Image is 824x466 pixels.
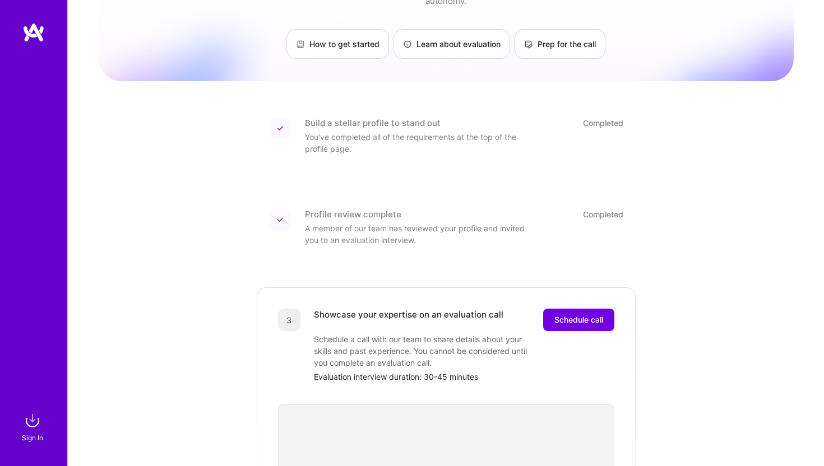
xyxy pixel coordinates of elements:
div: Schedule a call with our team to share details about your skills and past experience. You cannot ... [314,333,538,369]
img: How to get started [296,40,305,49]
img: Completed [277,125,284,132]
a: Prep for the call [515,29,605,59]
span: Schedule call [554,314,603,325]
img: sign in [21,409,44,432]
div: You've completed all of the requirements at the top of the profile page. [305,131,529,155]
div: Showcase your expertise on an evaluation call [314,309,503,331]
img: logo [22,22,45,43]
img: Completed [277,216,284,223]
img: Prep for the call [524,40,533,49]
div: Completed [583,117,623,129]
div: A member of our team has reviewed your profile and invited you to an evaluation interview. [305,222,529,246]
div: Build a stellar profile to stand out [305,117,441,129]
a: sign inSign In [24,409,44,444]
img: Learn about evaluation [403,40,412,49]
a: How to get started [286,29,389,59]
div: Completed [583,208,623,220]
button: Schedule call [543,309,614,331]
div: Evaluation interview duration: 30-45 minutes [314,371,614,383]
a: Learn about evaluation [394,29,510,59]
div: Sign In [22,432,43,444]
div: 3 [278,309,300,331]
div: Profile review complete [305,208,401,220]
